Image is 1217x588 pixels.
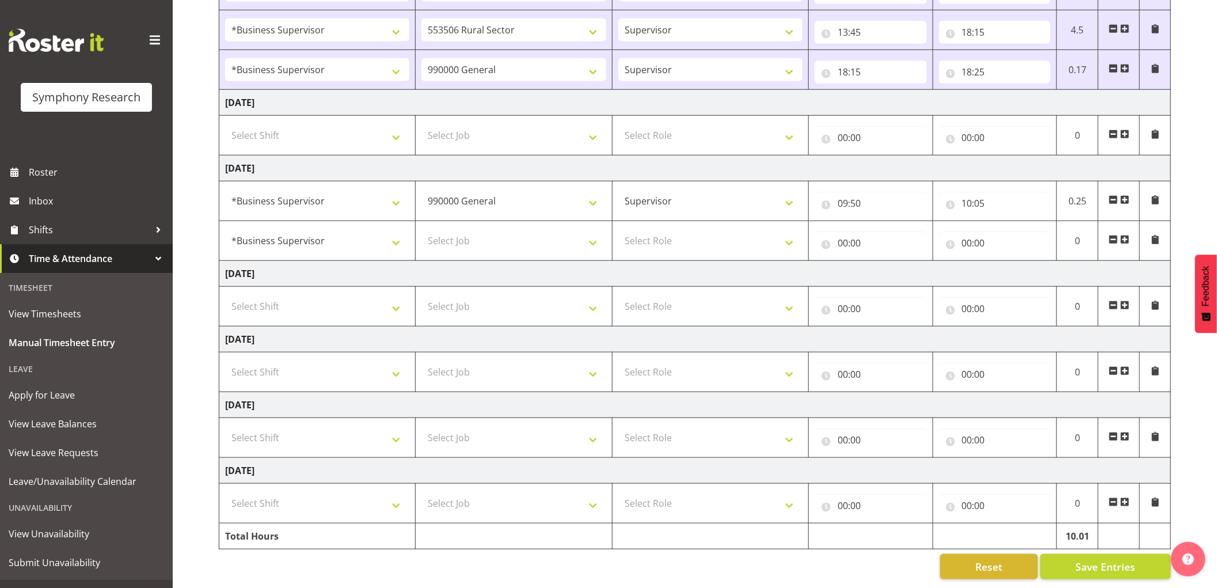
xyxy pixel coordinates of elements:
td: [DATE] [219,327,1171,352]
div: Timesheet [3,276,170,299]
a: View Unavailability [3,519,170,548]
td: 0 [1057,221,1098,261]
input: Click to select... [815,192,927,215]
input: Click to select... [815,428,927,452]
input: Click to select... [815,363,927,386]
td: [DATE] [219,261,1171,287]
img: Rosterit website logo [9,29,104,52]
div: Symphony Research [32,89,140,106]
td: 0 [1057,418,1098,458]
a: Leave/Unavailability Calendar [3,467,170,496]
input: Click to select... [815,297,927,320]
input: Click to select... [815,494,927,517]
span: Save Entries [1075,559,1135,574]
span: Manual Timesheet Entry [9,334,164,351]
td: 0.25 [1057,181,1098,221]
input: Click to select... [939,192,1051,215]
input: Click to select... [939,232,1051,255]
td: 0.17 [1057,50,1098,90]
a: View Leave Requests [3,438,170,467]
input: Click to select... [939,297,1051,320]
input: Click to select... [939,428,1051,452]
td: 0 [1057,287,1098,327]
input: Click to select... [815,232,927,255]
span: Apply for Leave [9,386,164,404]
td: 0 [1057,352,1098,392]
a: View Timesheets [3,299,170,328]
span: View Unavailability [9,525,164,543]
span: Feedback [1201,266,1211,306]
span: Inbox [29,192,167,210]
button: Reset [940,554,1038,579]
a: Submit Unavailability [3,548,170,577]
span: View Leave Requests [9,444,164,461]
span: View Leave Balances [9,415,164,433]
a: Manual Timesheet Entry [3,328,170,357]
td: 4.5 [1057,10,1098,50]
span: Time & Attendance [29,250,150,267]
span: Reset [975,559,1002,574]
button: Save Entries [1040,554,1171,579]
input: Click to select... [939,494,1051,517]
td: 0 [1057,116,1098,155]
input: Click to select... [815,21,927,44]
td: [DATE] [219,392,1171,418]
img: help-xxl-2.png [1182,553,1194,565]
td: 10.01 [1057,523,1098,549]
a: View Leave Balances [3,409,170,438]
td: [DATE] [219,90,1171,116]
input: Click to select... [939,21,1051,44]
input: Click to select... [815,60,927,84]
div: Leave [3,357,170,381]
a: Apply for Leave [3,381,170,409]
td: [DATE] [219,458,1171,484]
span: Roster [29,164,167,181]
span: View Timesheets [9,305,164,323]
span: Shifts [29,221,150,238]
input: Click to select... [939,60,1051,84]
td: Total Hours [219,523,416,549]
td: [DATE] [219,155,1171,181]
span: Leave/Unavailability Calendar [9,473,164,490]
div: Unavailability [3,496,170,519]
input: Click to select... [815,126,927,149]
input: Click to select... [939,126,1051,149]
input: Click to select... [939,363,1051,386]
button: Feedback - Show survey [1195,255,1217,333]
td: 0 [1057,484,1098,523]
span: Submit Unavailability [9,554,164,571]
